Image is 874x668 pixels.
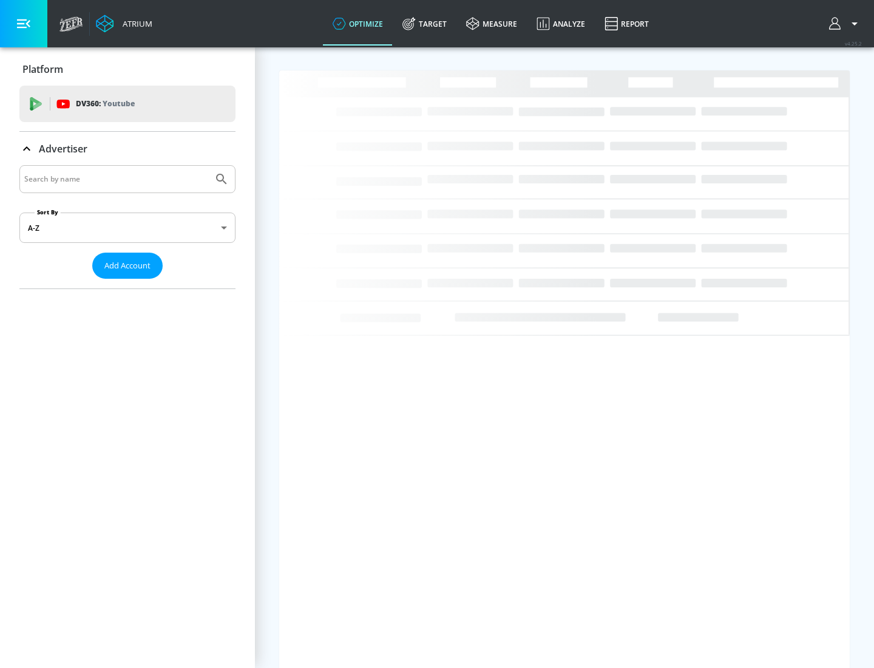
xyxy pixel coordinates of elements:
[92,253,163,279] button: Add Account
[19,279,235,288] nav: list of Advertiser
[76,97,135,111] p: DV360:
[19,165,235,288] div: Advertiser
[845,40,862,47] span: v 4.25.2
[323,2,393,46] a: optimize
[118,18,152,29] div: Atrium
[35,208,61,216] label: Sort By
[527,2,595,46] a: Analyze
[104,259,151,273] span: Add Account
[19,132,235,166] div: Advertiser
[96,15,152,33] a: Atrium
[19,86,235,122] div: DV360: Youtube
[595,2,659,46] a: Report
[39,142,87,155] p: Advertiser
[456,2,527,46] a: measure
[22,63,63,76] p: Platform
[103,97,135,110] p: Youtube
[19,52,235,86] div: Platform
[24,171,208,187] input: Search by name
[19,213,235,243] div: A-Z
[393,2,456,46] a: Target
